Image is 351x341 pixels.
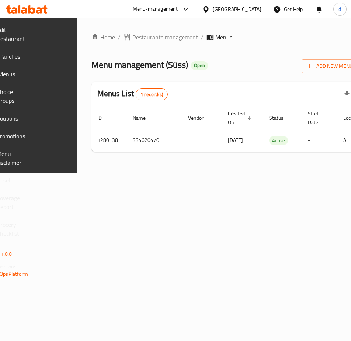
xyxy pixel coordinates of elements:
span: d [338,5,341,13]
span: Active [269,136,288,145]
div: [GEOGRAPHIC_DATA] [213,5,261,13]
td: 334620470 [127,129,182,152]
span: 1.0.0 [0,249,12,259]
span: Vendor [188,114,213,122]
td: 1280138 [91,129,127,152]
span: 1 record(s) [136,91,167,98]
span: Open [191,62,208,69]
span: Restaurants management [132,33,198,42]
div: Menu-management [133,5,178,14]
li: / [118,33,121,42]
span: Menus [215,33,232,42]
div: Open [191,61,208,70]
li: / [201,33,204,42]
span: Status [269,114,293,122]
span: [DATE] [228,135,243,145]
span: Menu management ( Süss ) [91,56,188,73]
span: ID [97,114,111,122]
span: Created On [228,109,254,127]
span: Name [133,114,155,122]
a: Home [91,33,115,42]
a: Restaurants management [124,33,198,42]
span: Start Date [308,109,329,127]
td: - [302,129,337,152]
h2: Menus List [97,88,168,100]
